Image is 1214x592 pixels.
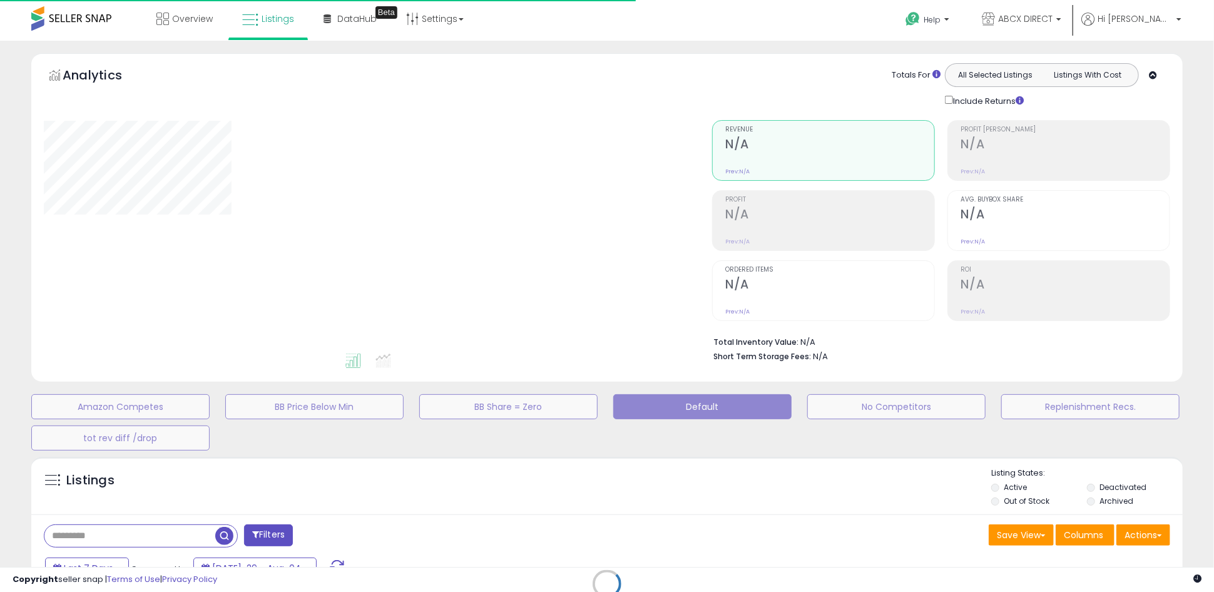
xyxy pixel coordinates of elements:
[936,93,1039,108] div: Include Returns
[961,126,1170,133] span: Profit [PERSON_NAME]
[726,308,750,315] small: Prev: N/A
[814,350,829,362] span: N/A
[714,334,1161,349] li: N/A
[726,238,750,245] small: Prev: N/A
[262,13,294,25] span: Listings
[726,168,750,175] small: Prev: N/A
[726,277,934,294] h2: N/A
[949,67,1042,83] button: All Selected Listings
[892,69,941,81] div: Totals For
[1041,67,1135,83] button: Listings With Cost
[31,394,210,419] button: Amazon Competes
[1081,13,1181,41] a: Hi [PERSON_NAME]
[961,137,1170,154] h2: N/A
[1001,394,1180,419] button: Replenishment Recs.
[807,394,986,419] button: No Competitors
[419,394,598,419] button: BB Share = Zero
[961,277,1170,294] h2: N/A
[924,14,941,25] span: Help
[726,196,934,203] span: Profit
[13,574,217,586] div: seller snap | |
[375,6,397,19] div: Tooltip anchor
[726,126,934,133] span: Revenue
[961,207,1170,224] h2: N/A
[998,13,1053,25] span: ABCX DIRECT
[726,267,934,273] span: Ordered Items
[31,426,210,451] button: tot rev diff /drop
[961,168,986,175] small: Prev: N/A
[714,337,799,347] b: Total Inventory Value:
[961,238,986,245] small: Prev: N/A
[895,2,962,41] a: Help
[13,573,58,585] strong: Copyright
[1098,13,1173,25] span: Hi [PERSON_NAME]
[905,11,921,27] i: Get Help
[225,394,404,419] button: BB Price Below Min
[726,137,934,154] h2: N/A
[63,66,146,87] h5: Analytics
[726,207,934,224] h2: N/A
[613,394,792,419] button: Default
[714,351,812,362] b: Short Term Storage Fees:
[961,196,1170,203] span: Avg. Buybox Share
[172,13,213,25] span: Overview
[337,13,377,25] span: DataHub
[961,267,1170,273] span: ROI
[961,308,986,315] small: Prev: N/A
